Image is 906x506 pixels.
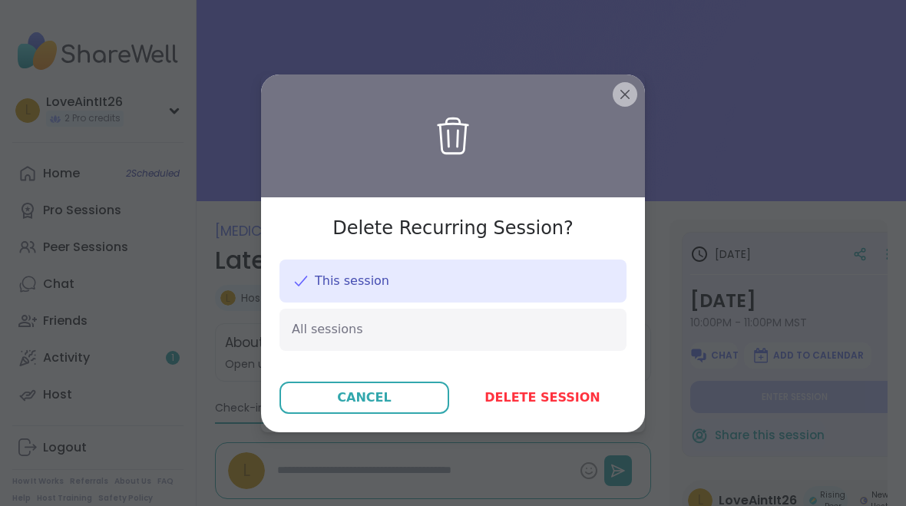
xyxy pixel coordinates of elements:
[279,382,449,414] button: Cancel
[458,382,627,414] button: Delete session
[315,273,389,289] span: This session
[484,389,600,407] span: Delete session
[292,321,362,338] span: All sessions
[332,216,574,242] h3: Delete Recurring Session?
[337,389,391,407] div: Cancel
